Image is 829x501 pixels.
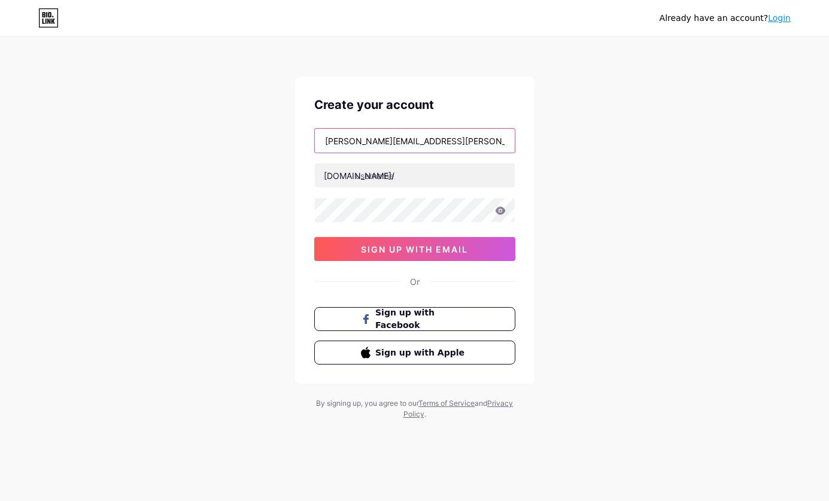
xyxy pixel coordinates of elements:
span: Sign up with Facebook [375,306,468,332]
button: sign up with email [314,237,515,261]
span: Sign up with Apple [375,347,468,359]
input: username [315,163,515,187]
div: Already have an account? [660,12,791,25]
div: Create your account [314,96,515,114]
button: Sign up with Apple [314,341,515,365]
span: sign up with email [361,244,468,254]
div: By signing up, you agree to our and . [313,398,517,420]
a: Terms of Service [418,399,475,408]
div: Or [410,275,420,288]
div: [DOMAIN_NAME]/ [324,169,394,182]
input: Email [315,129,515,153]
button: Sign up with Facebook [314,307,515,331]
a: Login [768,13,791,23]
